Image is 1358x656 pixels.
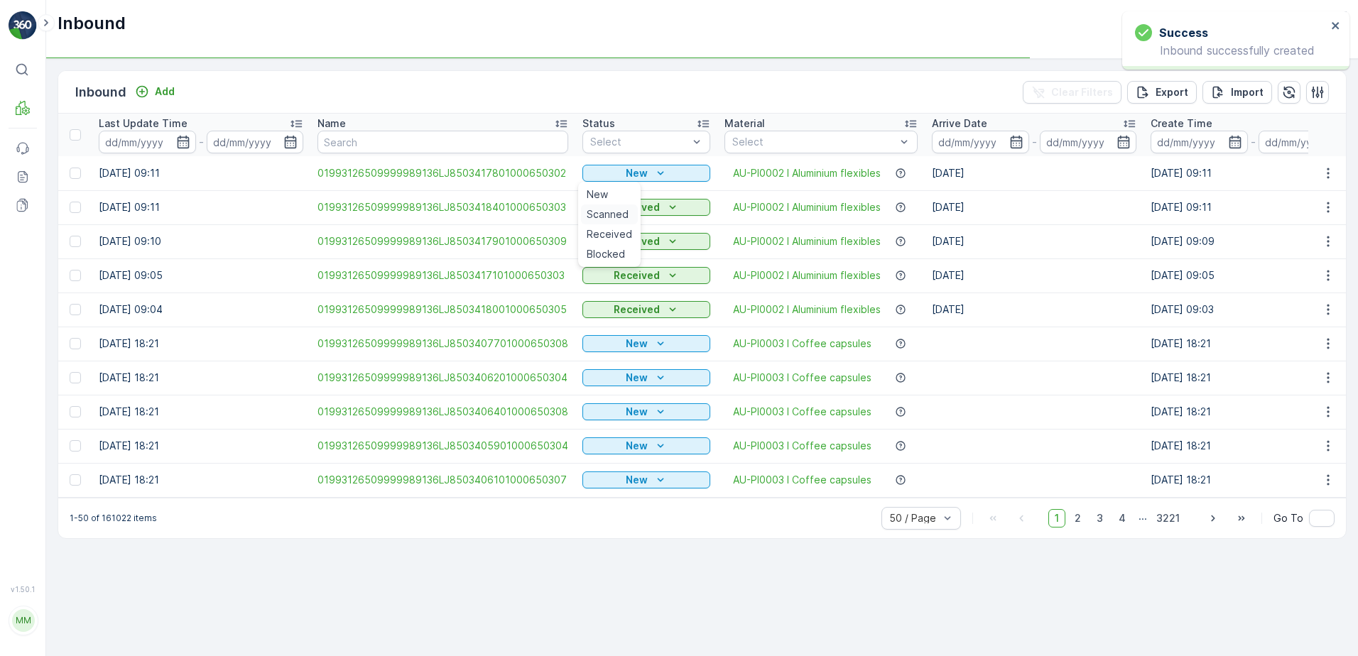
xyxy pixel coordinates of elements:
[1139,509,1147,527] p: ...
[317,200,568,214] a: 01993126509999989136LJ8503418401000650303
[12,609,35,632] div: MM
[58,12,126,35] p: Inbound
[925,190,1144,224] td: [DATE]
[733,200,881,214] a: AU-PI0002 I Aluminium flexibles
[317,302,568,317] a: 01993126509999989136LJ8503418001000650305
[932,116,987,131] p: Arrive Date
[582,301,710,318] button: Received
[1151,116,1212,131] p: Create Time
[733,166,881,180] a: AU-PI0002 I Aluminium flexibles
[733,439,871,453] a: AU-PI0003 I Coffee capsules
[12,280,80,292] span: First Weight :
[733,371,871,385] span: AU-PI0003 I Coffee capsules
[317,405,568,419] a: 01993126509999989136LJ8503406401000650308
[12,233,47,245] span: Name :
[733,234,881,248] a: AU-PI0002 I Aluminium flexibles
[1231,85,1264,99] p: Import
[925,258,1144,293] td: [DATE]
[582,335,710,352] button: New
[1051,85,1113,99] p: Clear Filters
[70,474,81,486] div: Toggle Row Selected
[925,293,1144,327] td: [DATE]
[626,405,648,419] p: New
[582,165,710,182] button: New
[626,439,648,453] p: New
[70,372,81,383] div: Toggle Row Selected
[155,84,175,99] p: Add
[75,82,126,102] p: Inbound
[578,182,641,267] ul: New
[1135,44,1327,57] p: Inbound successfully created
[70,304,81,315] div: Toggle Row Selected
[317,116,346,131] p: Name
[1273,511,1303,525] span: Go To
[733,268,881,283] a: AU-PI0002 I Aluminium flexibles
[317,371,568,385] a: 01993126509999989136LJ8503406201000650304
[92,293,310,327] td: [DATE] 09:04
[1259,131,1356,153] input: dd/mm/yyyy
[70,168,81,179] div: Toggle Row Selected
[9,596,37,645] button: MM
[317,268,568,283] a: 01993126509999989136LJ8503417101000650303
[587,187,608,202] span: New
[317,131,568,153] input: Search
[12,327,79,339] span: Net Amount :
[92,327,310,361] td: [DATE] 18:21
[587,207,629,222] span: Scanned
[733,302,881,317] a: AU-PI0002 I Aluminium flexibles
[1112,509,1132,527] span: 4
[92,429,310,463] td: [DATE] 18:21
[70,338,81,349] div: Toggle Row Selected
[1202,81,1272,104] button: Import
[317,234,568,248] span: 01993126509999989136LJ8503417901000650309
[733,405,871,419] a: AU-PI0003 I Coffee capsules
[724,116,765,131] p: Material
[87,303,212,315] span: AU-PI0020 I Water filters
[92,156,310,190] td: [DATE] 09:11
[12,303,87,315] span: Material Type :
[207,131,304,153] input: dd/mm/yyyy
[582,369,710,386] button: New
[1331,20,1341,33] button: close
[582,199,710,216] button: Received
[9,11,37,40] img: logo
[582,437,710,454] button: New
[582,471,710,488] button: New
[92,395,310,429] td: [DATE] 18:21
[92,224,310,258] td: [DATE] 09:10
[733,473,871,487] a: AU-PI0003 I Coffee capsules
[1127,81,1197,104] button: Export
[733,337,871,351] a: AU-PI0003 I Coffee capsules
[582,403,710,420] button: New
[925,224,1144,258] td: [DATE]
[317,337,568,351] a: 01993126509999989136LJ8503407701000650308
[47,233,295,245] span: 01993126509999989136LJ8503375201000650305
[587,247,625,261] span: Blocked
[732,135,896,149] p: Select
[1068,509,1087,527] span: 2
[1150,509,1186,527] span: 3221
[70,202,81,213] div: Toggle Row Selected
[590,135,688,149] p: Select
[92,463,310,497] td: [DATE] 18:21
[92,361,310,395] td: [DATE] 18:21
[70,270,81,281] div: Toggle Row Selected
[99,131,196,153] input: dd/mm/yyyy
[1251,133,1256,151] p: -
[317,439,568,453] span: 01993126509999989136LJ8503405901000650304
[129,83,180,100] button: Add
[70,236,81,247] div: Toggle Row Selected
[80,350,101,362] span: 0 kg
[1156,85,1188,99] p: Export
[925,156,1144,190] td: [DATE]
